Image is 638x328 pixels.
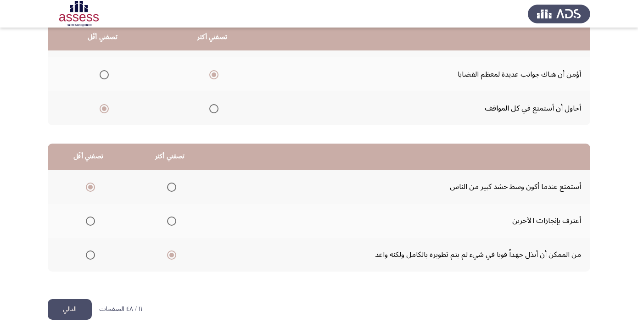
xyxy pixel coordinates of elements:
[211,238,590,272] td: من الممكن أن أبذل جهداً قويا في شيء لم يتم تطويره بالكامل ولكنه واعد
[267,57,590,91] td: أؤمن أن هناك جوانب عديدة لمعظم القضايا
[163,213,176,228] mat-radio-group: Select an option
[129,144,211,170] th: تصفني أكثر
[528,1,590,27] img: Assess Talent Management logo
[267,91,590,125] td: أحاول أن أستمتع في كل المواقف
[82,247,95,262] mat-radio-group: Select an option
[96,67,109,82] mat-radio-group: Select an option
[163,247,176,262] mat-radio-group: Select an option
[48,144,129,170] th: تصفني أقَل
[206,67,218,82] mat-radio-group: Select an option
[206,100,218,116] mat-radio-group: Select an option
[82,179,95,195] mat-radio-group: Select an option
[48,1,110,27] img: Assessment logo of OCM R1 ASSESS
[211,204,590,238] td: أعترف بإنجازات الآخرين
[82,213,95,228] mat-radio-group: Select an option
[157,24,267,50] th: تصفني أكثر
[48,299,92,320] button: load next page
[99,306,142,313] p: ١١ / ٤٨ الصفحات
[211,170,590,204] td: أستمتع عندما أكون وسط حشد كبير من الناس
[96,100,109,116] mat-radio-group: Select an option
[163,179,176,195] mat-radio-group: Select an option
[48,24,157,50] th: تصفني أقَل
